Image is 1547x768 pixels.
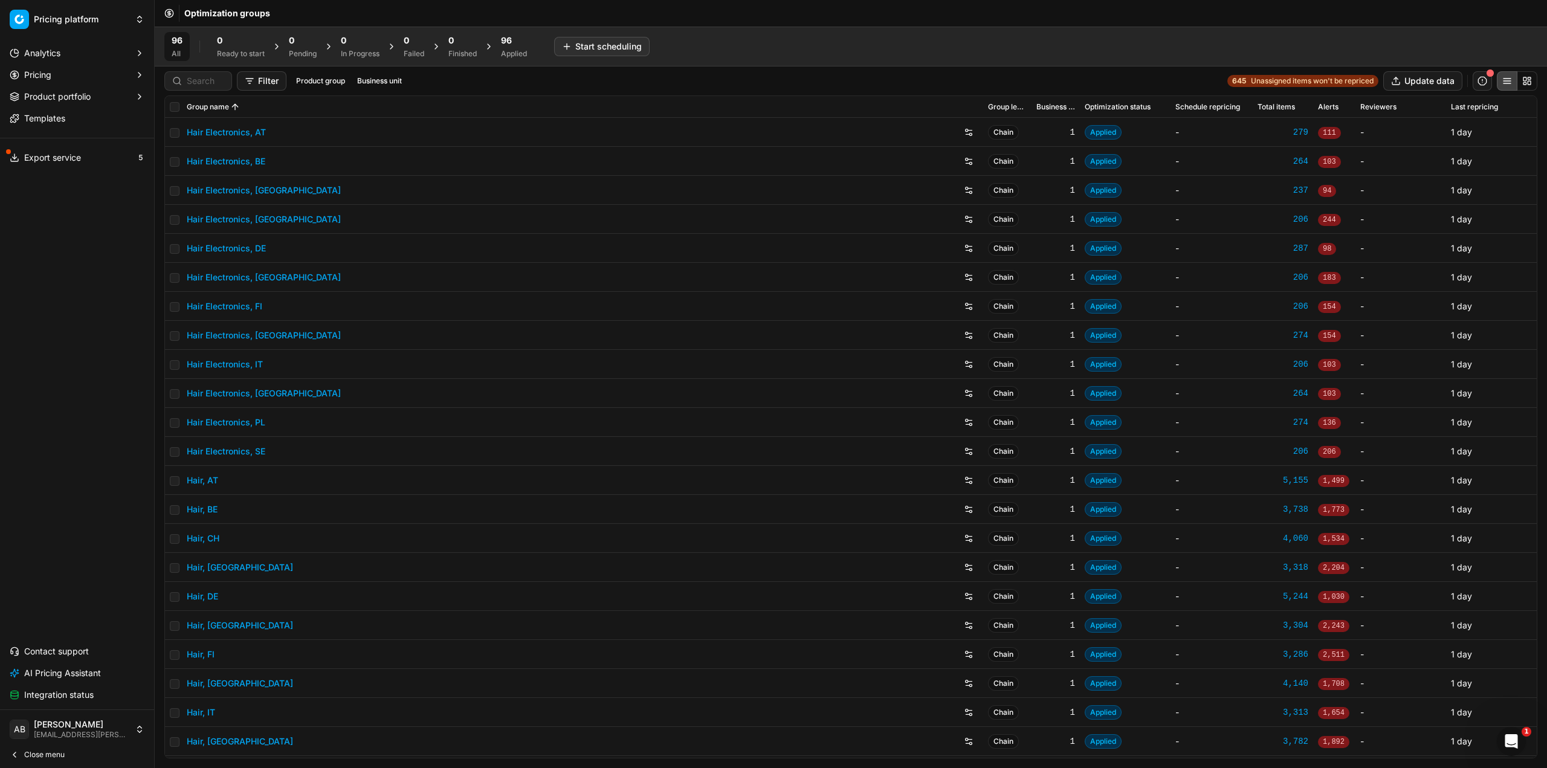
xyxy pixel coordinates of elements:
td: - [1355,495,1446,524]
span: Applied [1085,560,1122,575]
span: Applied [1085,676,1122,691]
td: - [1355,640,1446,669]
a: 206 [1258,300,1308,312]
a: Hair Electronics, AT [187,126,266,138]
span: Chain [988,386,1019,401]
span: Applied [1085,618,1122,633]
button: Business unit [352,74,407,88]
span: 96 [501,34,512,47]
a: 3,304 [1258,619,1308,631]
div: 1 [1036,213,1075,225]
td: - [1171,640,1253,669]
span: 244 [1318,214,1341,226]
span: Export service [24,152,81,164]
span: Unassigned items won't be repriced [1251,76,1374,86]
span: Product portfolio [24,91,91,103]
span: 1 day [1451,591,1472,601]
div: 1 [1036,126,1075,138]
span: Applied [1085,357,1122,372]
span: 1,708 [1318,678,1349,690]
td: - [1355,234,1446,263]
span: Applied [1085,502,1122,517]
span: 103 [1318,388,1341,400]
td: - [1355,350,1446,379]
a: 237 [1258,184,1308,196]
a: Hair Electronics, DE [187,242,266,254]
div: 206 [1258,445,1308,457]
span: 154 [1318,330,1341,342]
span: 154 [1318,301,1341,313]
a: 3,313 [1258,706,1308,718]
td: - [1171,350,1253,379]
button: Product group [291,74,350,88]
div: In Progress [341,49,379,59]
div: Applied [501,49,527,59]
div: 4,060 [1258,532,1308,544]
div: 1 [1036,735,1075,747]
td: - [1171,321,1253,350]
span: 1,534 [1318,533,1349,545]
a: Hair, IT [187,706,215,718]
span: 96 [172,34,182,47]
td: - [1171,176,1253,205]
td: - [1171,582,1253,611]
a: 264 [1258,387,1308,399]
td: - [1171,727,1253,756]
span: Chain [988,473,1019,488]
span: Chain [988,618,1019,633]
div: 1 [1036,358,1075,370]
div: 1 [1036,532,1075,544]
span: Applied [1085,473,1122,488]
div: 3,286 [1258,648,1308,660]
div: 1 [1036,503,1075,515]
span: 1 day [1451,388,1472,398]
a: Hair, FI [187,648,215,660]
button: Update data [1383,71,1462,91]
button: Analytics [5,44,149,63]
td: - [1171,466,1253,495]
span: Applied [1085,183,1122,198]
span: Applied [1085,647,1122,662]
td: - [1171,437,1253,466]
span: 0 [217,34,222,47]
div: Pending [289,49,317,59]
span: Chain [988,328,1019,343]
td: - [1171,292,1253,321]
a: 206 [1258,358,1308,370]
a: 279 [1258,126,1308,138]
a: 264 [1258,155,1308,167]
div: 1 [1036,155,1075,167]
span: Alerts [1318,102,1339,112]
span: 0 [289,34,294,47]
span: 1 [1522,727,1531,737]
span: 1 day [1451,649,1472,659]
button: Export service [5,148,149,167]
div: 1 [1036,474,1075,486]
td: - [1171,669,1253,698]
input: Search [187,75,224,87]
span: 1 day [1451,156,1472,166]
span: Chain [988,357,1019,372]
span: Contact support [24,645,89,657]
span: Group level [988,102,1027,112]
span: Chain [988,502,1019,517]
span: Analytics [24,47,60,59]
span: Applied [1085,734,1122,749]
span: Chain [988,589,1019,604]
span: Pricing [24,69,51,81]
span: 206 [1318,446,1341,458]
span: 1 day [1451,620,1472,630]
td: - [1355,466,1446,495]
a: 206 [1258,213,1308,225]
div: 274 [1258,416,1308,428]
span: Applied [1085,415,1122,430]
span: Applied [1085,125,1122,140]
span: [EMAIL_ADDRESS][PERSON_NAME][DOMAIN_NAME] [34,730,130,740]
div: 1 [1036,619,1075,631]
td: - [1355,176,1446,205]
span: Applied [1085,270,1122,285]
span: Applied [1085,531,1122,546]
td: - [1355,669,1446,698]
td: - [1171,524,1253,553]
